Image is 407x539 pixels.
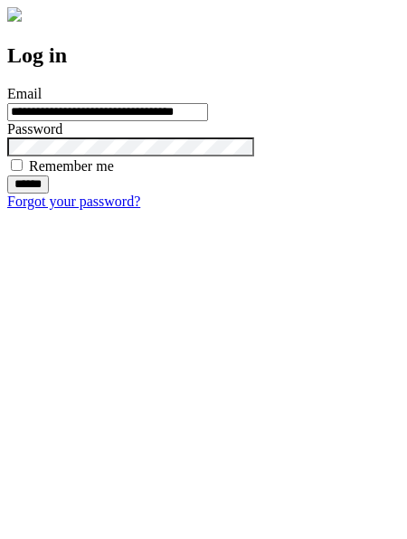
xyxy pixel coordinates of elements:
[7,7,22,22] img: logo-4e3dc11c47720685a147b03b5a06dd966a58ff35d612b21f08c02c0306f2b779.png
[7,43,400,68] h2: Log in
[7,86,42,101] label: Email
[7,194,140,209] a: Forgot your password?
[29,158,114,174] label: Remember me
[7,121,62,137] label: Password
